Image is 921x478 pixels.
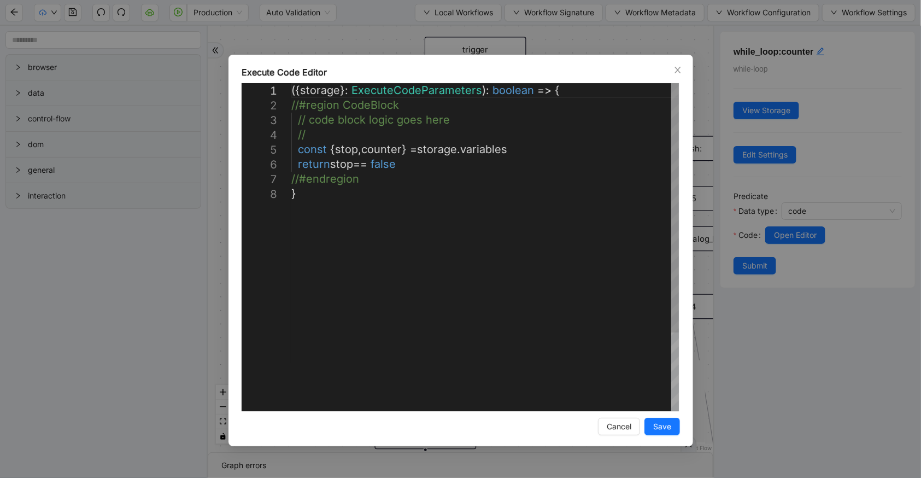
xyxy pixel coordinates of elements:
[598,418,640,435] button: Cancel
[353,158,367,171] span: ==
[291,84,300,97] span: ({
[242,66,680,79] div: Execute Code Editor
[361,143,402,156] span: counter
[291,172,359,185] span: //#endregion
[644,418,680,435] button: Save
[291,98,399,112] span: //#region CodeBlock
[242,143,277,158] div: 5
[298,128,306,141] span: //
[242,84,277,98] div: 1
[417,143,457,156] span: storage
[335,143,358,156] span: stop
[242,98,277,113] div: 2
[410,143,417,156] span: =
[607,421,631,433] span: Cancel
[298,158,330,171] span: return
[492,84,534,97] span: boolean
[351,84,482,97] span: ExecuteCodeParameters
[242,128,277,143] div: 4
[242,113,277,128] div: 3
[291,187,296,200] span: }
[330,143,335,156] span: {
[242,187,277,202] div: 8
[673,66,682,74] span: close
[653,421,671,433] span: Save
[672,64,684,76] button: Close
[330,158,353,171] span: stop
[300,84,340,97] span: storage
[358,143,361,156] span: ,
[242,172,277,187] div: 7
[371,158,396,171] span: false
[242,158,277,172] div: 6
[402,143,407,156] span: }
[340,84,348,97] span: }:
[298,113,450,126] span: // code block logic goes here
[537,84,552,97] span: =>
[460,143,507,156] span: variables
[298,143,327,156] span: const
[555,84,560,97] span: {
[291,83,292,84] textarea: Editor content;Press Alt+F1 for Accessibility Options.
[482,84,489,97] span: ):
[457,143,460,156] span: .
